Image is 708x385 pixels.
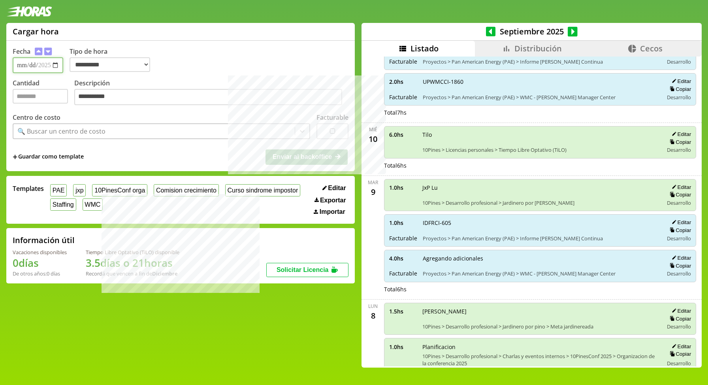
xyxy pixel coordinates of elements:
button: Copiar [667,86,691,92]
span: Distribución [514,43,562,54]
div: Vacaciones disponibles [13,249,67,256]
span: Desarrollo [667,235,691,242]
button: 10PinesConf orga [92,184,147,196]
div: 10 [367,133,379,145]
span: 6.0 hs [389,131,417,138]
div: 8 [367,310,379,322]
div: lun [368,303,378,310]
span: [PERSON_NAME] [422,308,658,315]
label: Descripción [74,79,348,108]
button: Editar [669,131,691,138]
div: Total 6 hs [384,285,696,293]
span: Cecos [640,43,663,54]
span: Facturable [389,270,417,277]
button: Solicitar Licencia [266,263,348,277]
img: logotipo [6,6,52,17]
span: Desarrollo [667,146,691,153]
button: Copiar [667,351,691,357]
span: Tilo [422,131,658,138]
span: Proyectos > Pan American Energy (PAE) > WMC - [PERSON_NAME] Manager Center [423,270,658,277]
span: Exportar [320,197,346,204]
button: Editar [669,343,691,350]
label: Tipo de hora [70,47,156,73]
button: Copiar [667,227,691,234]
div: Total 7 hs [384,109,696,116]
span: Desarrollo [667,360,691,367]
button: Copiar [667,315,691,322]
span: 10Pines > Desarrollo profesional > Jardinero por pino > Meta jardinereada [422,323,658,330]
span: 10Pines > Desarrollo profesional > Charlas y eventos internos > 10PinesConf 2025 > Organizacion d... [422,353,658,367]
div: Total 6 hs [384,162,696,169]
span: 10Pines > Desarrollo profesional > Jardinero por [PERSON_NAME] [422,199,658,206]
span: 1.5 hs [389,308,417,315]
b: Diciembre [152,270,177,277]
button: jxp [73,184,86,196]
span: Proyectos > Pan American Energy (PAE) > Informe [PERSON_NAME] Continua [423,235,658,242]
span: +Guardar como template [13,153,84,161]
h1: 0 días [13,256,67,270]
div: 9 [367,186,379,198]
span: Proyectos > Pan American Energy (PAE) > WMC - [PERSON_NAME] Manager Center [423,94,658,101]
input: Cantidad [13,89,68,104]
select: Tipo de hora [70,57,150,72]
button: Exportar [312,196,348,204]
button: Copiar [667,139,691,145]
button: Editar [669,308,691,314]
h1: Cargar hora [13,26,59,37]
span: Agregando adicionales [423,255,658,262]
span: Facturable [389,93,417,101]
div: De otros años: 0 días [13,270,67,277]
span: UPWMCCI-1860 [423,78,658,85]
span: Desarrollo [667,270,691,277]
span: Desarrollo [667,58,691,65]
span: 10Pines > Licencias personales > Tiempo Libre Optativo (TiLO) [422,146,658,153]
div: 🔍 Buscar un centro de costo [17,127,105,136]
button: Copiar [667,262,691,269]
span: Importar [320,208,345,215]
span: Facturable [389,234,417,242]
span: Planificacion [422,343,658,351]
span: 1.0 hs [389,219,417,226]
button: PAE [50,184,67,196]
span: 4.0 hs [389,255,417,262]
span: Editar [328,185,346,192]
textarea: Descripción [74,89,342,106]
span: Templates [13,184,44,193]
div: mar [368,179,378,186]
button: Comision crecimiento [154,184,219,196]
div: mié [369,126,377,133]
span: JxP Lu [422,184,658,191]
div: Tiempo Libre Optativo (TiLO) disponible [86,249,179,256]
h1: 3.5 días o 21 horas [86,256,179,270]
span: Desarrollo [667,94,691,101]
button: WMC [83,198,103,211]
button: Editar [669,184,691,191]
span: Solicitar Licencia [277,266,329,273]
span: Septiembre 2025 [495,26,568,37]
button: Editar [669,78,691,85]
span: 1.0 hs [389,343,417,351]
h2: Información útil [13,235,75,245]
span: Desarrollo [667,323,691,330]
span: Listado [410,43,439,54]
div: Recordá que vencen a fin de [86,270,179,277]
label: Centro de costo [13,113,60,122]
label: Fecha [13,47,30,56]
span: IDFRCI-605 [423,219,658,226]
button: Editar [669,255,691,261]
div: scrollable content [362,57,702,367]
span: 1.0 hs [389,184,417,191]
label: Cantidad [13,79,74,108]
span: Facturable [389,58,417,65]
button: Editar [320,184,348,192]
span: 2.0 hs [389,78,417,85]
button: Editar [669,219,691,226]
button: Staffing [50,198,76,211]
span: Proyectos > Pan American Energy (PAE) > Informe [PERSON_NAME] Continua [423,58,658,65]
span: Desarrollo [667,199,691,206]
span: + [13,153,17,161]
button: Curso sindrome impostor [225,184,300,196]
button: Copiar [667,191,691,198]
label: Facturable [316,113,348,122]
